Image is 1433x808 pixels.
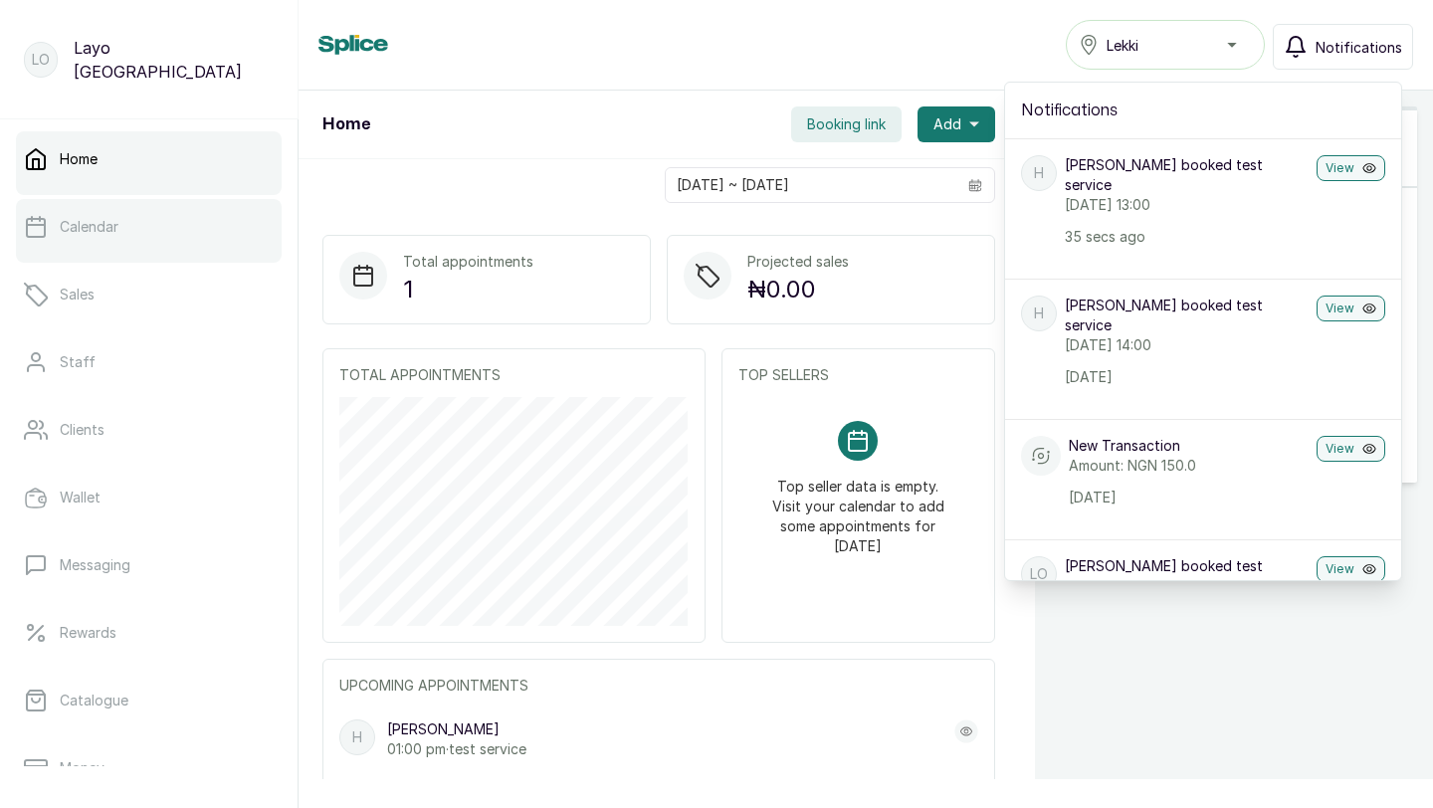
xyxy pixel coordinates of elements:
[387,739,526,759] p: 01:00 pm · test service
[60,488,101,507] p: Wallet
[762,461,954,556] p: Top seller data is empty. Visit your calendar to add some appointments for [DATE]
[1317,436,1385,462] button: View
[1317,296,1385,321] button: View
[1034,303,1044,323] p: h
[322,112,370,136] h1: Home
[339,365,689,385] p: TOTAL APPOINTMENTS
[403,252,533,272] p: Total appointments
[1065,227,1309,247] p: 35 secs ago
[60,555,130,575] p: Messaging
[16,334,282,390] a: Staff
[666,168,956,202] input: Select date
[791,106,902,142] button: Booking link
[1317,556,1385,582] button: View
[60,352,96,372] p: Staff
[1107,35,1138,56] span: Lekki
[16,537,282,593] a: Messaging
[60,217,118,237] p: Calendar
[933,114,961,134] span: Add
[16,402,282,458] a: Clients
[16,199,282,255] a: Calendar
[16,673,282,728] a: Catalogue
[1069,456,1309,476] p: Amount: NGN 150.0
[1065,296,1309,335] p: [PERSON_NAME] booked test service
[60,420,104,440] p: Clients
[1065,335,1309,355] p: [DATE] 14:00
[1069,436,1309,456] p: New Transaction
[1317,155,1385,181] button: View
[1316,37,1402,58] span: Notifications
[1065,556,1309,596] p: [PERSON_NAME] booked test service
[60,758,104,778] p: Money
[738,365,978,385] p: TOP SELLERS
[16,470,282,525] a: Wallet
[1034,163,1044,183] p: h
[918,106,995,142] button: Add
[403,272,533,307] p: 1
[747,252,849,272] p: Projected sales
[60,691,128,710] p: Catalogue
[16,740,282,796] a: Money
[60,623,116,643] p: Rewards
[16,605,282,661] a: Rewards
[16,131,282,187] a: Home
[1021,99,1385,122] h2: Notifications
[32,50,50,70] p: LO
[1069,488,1309,507] p: [DATE]
[807,114,886,134] span: Booking link
[747,272,849,307] p: ₦0.00
[74,36,274,84] p: Layo [GEOGRAPHIC_DATA]
[1065,367,1309,387] p: [DATE]
[60,285,95,304] p: Sales
[1065,195,1309,215] p: [DATE] 13:00
[387,719,526,739] p: [PERSON_NAME]
[60,149,98,169] p: Home
[352,727,362,747] p: H
[339,676,978,696] p: UPCOMING APPOINTMENTS
[1030,564,1048,584] p: LO
[16,267,282,322] a: Sales
[1066,20,1265,70] button: Lekki
[968,178,982,192] svg: calendar
[1065,155,1309,195] p: [PERSON_NAME] booked test service
[1273,24,1413,70] button: Notifications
